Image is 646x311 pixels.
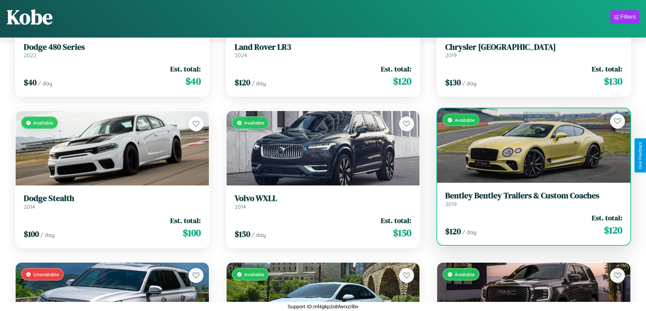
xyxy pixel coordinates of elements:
span: Available [455,271,475,277]
span: / day [462,229,476,236]
h3: Chrysler [GEOGRAPHIC_DATA] [445,42,622,52]
span: $ 120 [235,77,250,88]
span: Available [455,117,475,123]
span: $ 150 [235,228,250,240]
span: Est. total: [592,213,622,223]
span: / day [462,80,476,87]
div: Give Feedback [638,142,643,169]
a: Dodge Stealth2014 [24,194,201,210]
span: $ 120 [393,74,411,88]
span: $ 120 [604,223,622,237]
h3: Dodge Stealth [24,194,201,203]
p: Support ID: mf4gkp2obfwrxzrlbv [288,302,358,311]
span: Available [33,120,53,126]
a: Bentley Bentley Trailers & Custom Coaches2019 [445,191,622,207]
button: Filters [610,10,639,24]
span: $ 40 [185,74,201,88]
h3: Dodge 480 Series [24,42,201,52]
span: 2019 [445,201,457,207]
span: $ 150 [393,226,411,240]
span: $ 130 [604,74,622,88]
span: $ 120 [445,226,461,237]
span: / day [40,231,55,238]
span: Est. total: [592,64,622,74]
span: $ 40 [24,77,37,88]
a: Chrysler [GEOGRAPHIC_DATA]2019 [445,42,622,59]
span: 2014 [235,203,246,210]
span: Unavailable [33,271,59,277]
h3: Bentley Bentley Trailers & Custom Coaches [445,191,622,201]
span: $ 100 [24,228,39,240]
a: Volvo WXLL2014 [235,194,412,210]
h1: Kobe [7,3,53,31]
span: Est. total: [381,64,411,74]
a: Dodge 480 Series2022 [24,42,201,59]
h3: Volvo WXLL [235,194,412,203]
span: $ 130 [445,77,461,88]
div: Filters [620,14,636,20]
span: 2024 [235,52,247,59]
span: Est. total: [381,216,411,225]
span: 2019 [445,52,457,59]
span: $ 100 [183,226,201,240]
span: Available [244,271,264,277]
span: / day [252,80,266,87]
span: Est. total: [170,64,201,74]
span: Available [244,120,264,126]
span: 2022 [24,52,36,59]
span: 2014 [24,203,35,210]
span: / day [38,80,52,87]
a: Land Rover LR32024 [235,42,412,59]
span: Est. total: [170,216,201,225]
h3: Land Rover LR3 [235,42,412,52]
span: / day [252,231,266,238]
